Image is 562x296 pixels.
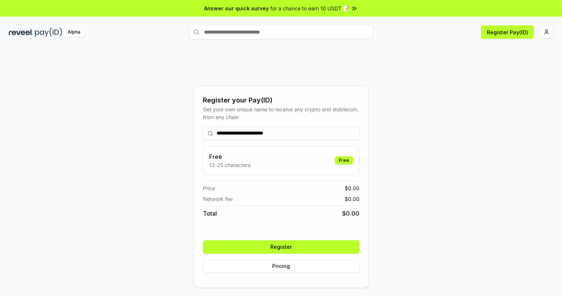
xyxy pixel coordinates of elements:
[64,28,84,37] div: Alpha
[335,156,353,164] div: Free
[203,195,233,203] span: Network fee
[270,4,349,12] span: for a chance to earn 10 USDT 📝
[209,161,250,169] p: 13-25 characters
[203,260,359,273] button: Pricing
[345,195,359,203] span: $ 0.00
[203,95,359,105] div: Register your Pay(ID)
[203,240,359,254] button: Register
[345,184,359,192] span: $ 0.00
[481,25,534,39] button: Register Pay(ID)
[9,28,34,37] img: reveel_dark
[204,4,269,12] span: Answer our quick survey
[203,105,359,121] div: Get your own unique name to receive any crypto and stablecoin, from any chain
[342,209,359,218] span: $ 0.00
[203,184,215,192] span: Price
[203,209,217,218] span: Total
[35,28,62,37] img: pay_id
[209,152,250,161] h3: Free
